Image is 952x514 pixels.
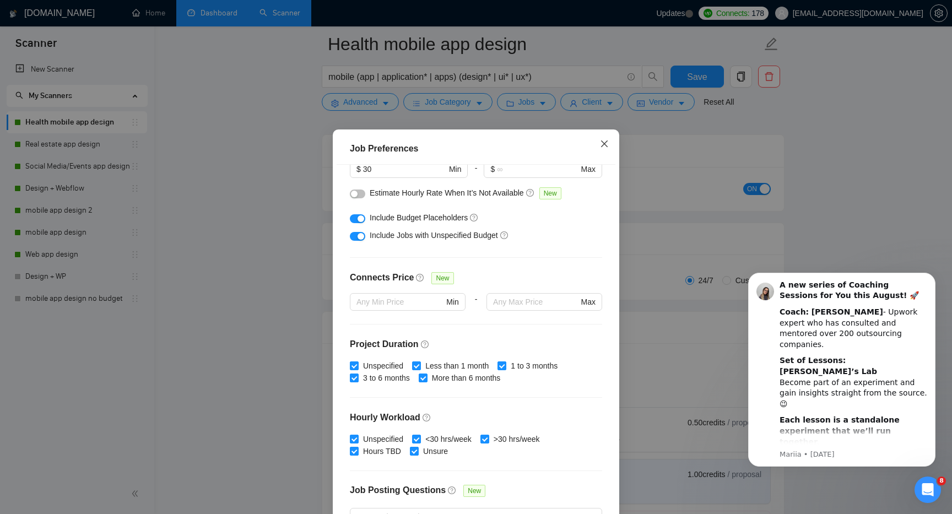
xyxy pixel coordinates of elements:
span: More than 6 months [428,372,505,384]
span: 3 to 6 months [359,372,414,384]
span: Include Jobs with Unspecified Budget [370,231,498,240]
h4: Connects Price [350,271,414,284]
span: Min [449,163,462,175]
h4: Project Duration [350,338,602,351]
input: 0 [363,163,447,175]
span: 1 to 3 months [506,360,562,372]
span: Hours TBD [359,445,405,457]
span: <30 hrs/week [421,433,476,445]
span: Unspecified [359,360,408,372]
span: New [431,272,453,284]
span: New [463,485,485,497]
span: question-circle [416,273,425,282]
iframe: Intercom notifications message [732,256,952,484]
span: $ [490,163,495,175]
span: close [600,139,609,148]
div: Job Preferences [350,142,602,155]
h4: Job Posting Questions [350,484,446,497]
div: - [466,293,486,324]
input: Any Min Price [356,296,444,308]
span: question-circle [448,486,457,495]
span: question-circle [470,213,479,222]
span: Max [581,296,596,308]
iframe: Intercom live chat [915,477,941,503]
span: New [539,187,561,199]
span: 8 [937,477,946,485]
span: question-circle [423,413,431,422]
div: - [468,160,484,187]
span: question-circle [500,231,509,240]
span: Estimate Hourly Rate When It’s Not Available [370,188,524,197]
span: question-circle [421,340,430,349]
span: Include Budget Placeholders [370,213,468,222]
span: Max [581,163,596,175]
span: Min [446,296,459,308]
span: Unspecified [359,433,408,445]
input: Any Max Price [493,296,578,308]
input: ∞ [497,163,578,175]
span: $ [356,163,361,175]
span: >30 hrs/week [489,433,544,445]
span: Unsure [419,445,452,457]
span: Less than 1 month [421,360,493,372]
span: question-circle [526,188,535,197]
h4: Hourly Workload [350,411,602,424]
button: Close [589,129,619,159]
